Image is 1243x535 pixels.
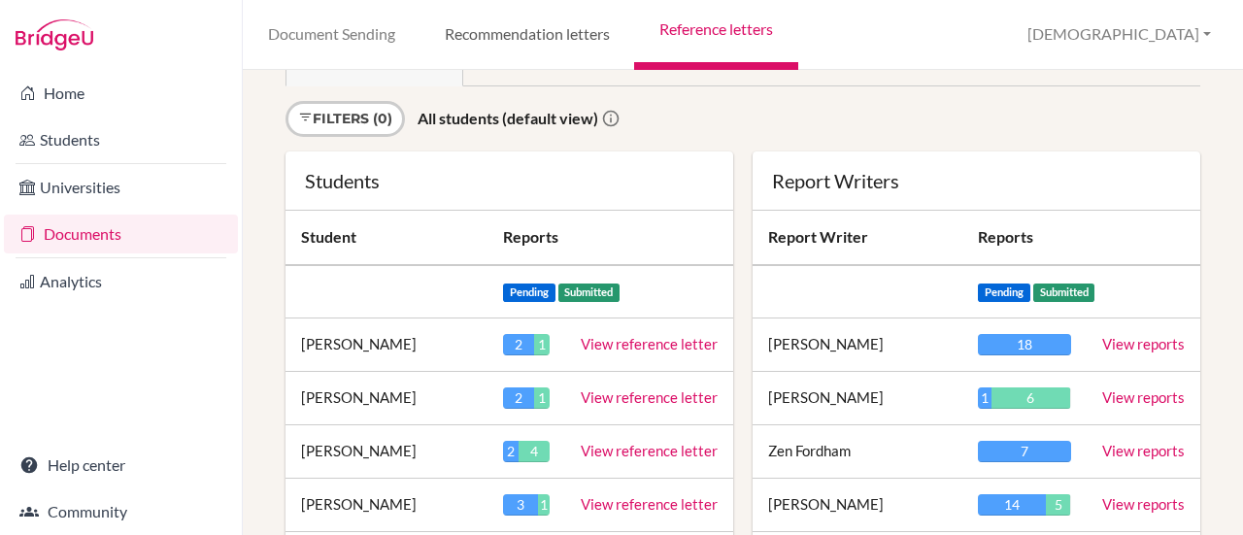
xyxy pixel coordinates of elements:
div: 7 [978,441,1071,462]
div: 2 [503,387,534,409]
div: Students [305,171,714,190]
span: Pending [503,284,555,302]
div: 6 [991,387,1070,409]
div: 3 [503,494,538,516]
td: Zen Fordham [753,425,962,479]
td: [PERSON_NAME] [286,479,487,532]
td: [PERSON_NAME] [753,318,962,372]
a: Community [4,492,238,531]
span: Submitted [558,284,621,302]
strong: All students (default view) [418,109,598,127]
th: Reports [962,211,1087,265]
div: 1 [534,387,550,409]
a: View reference letter [581,495,718,513]
a: View reports [1102,442,1185,459]
a: Home [4,74,238,113]
a: View reports [1102,335,1185,352]
th: Report Writer [753,211,962,265]
td: [PERSON_NAME] [286,425,487,479]
div: 2 [503,334,534,355]
span: Pending [978,284,1030,302]
a: Filters (0) [286,101,405,137]
a: View reference letter [581,442,718,459]
a: View reports [1102,495,1185,513]
th: Reports [487,211,733,265]
div: 1 [978,387,991,409]
img: Bridge-U [16,19,93,50]
a: Help center [4,446,238,485]
div: 5 [1046,494,1070,516]
button: [DEMOGRAPHIC_DATA] [1019,17,1220,52]
div: 4 [519,441,550,462]
span: Submitted [1033,284,1095,302]
a: View reference letter [581,335,718,352]
td: [PERSON_NAME] [753,479,962,532]
a: View reference letter [581,388,718,406]
a: View reports [1102,388,1185,406]
div: Report Writers [772,171,1181,190]
a: Universities [4,168,238,207]
div: 18 [978,334,1071,355]
a: Students [4,120,238,159]
a: Documents [4,215,238,253]
td: [PERSON_NAME] [286,318,487,372]
div: 2 [503,441,519,462]
td: [PERSON_NAME] [753,372,962,425]
div: 1 [534,334,550,355]
div: 14 [978,494,1046,516]
a: Analytics [4,262,238,301]
td: [PERSON_NAME] [286,372,487,425]
div: 1 [538,494,550,516]
th: Student [286,211,487,265]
